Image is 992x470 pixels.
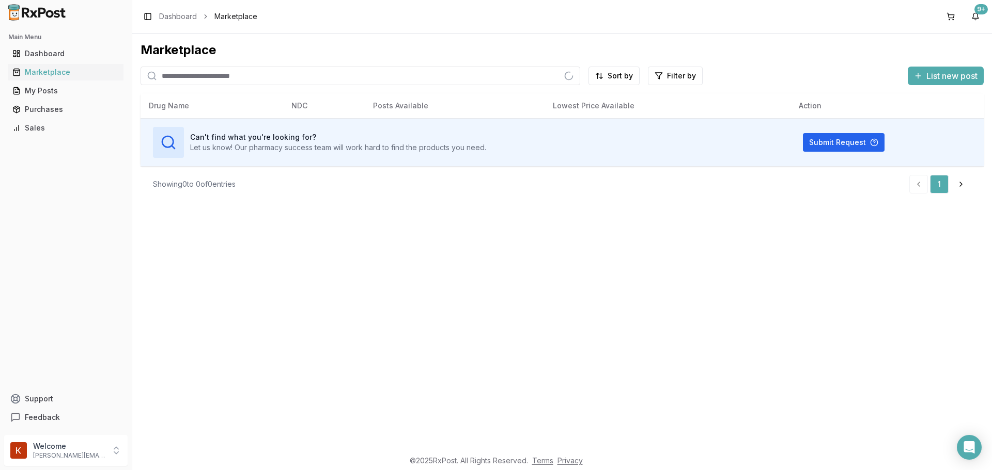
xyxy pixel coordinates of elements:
[4,120,128,136] button: Sales
[4,4,70,21] img: RxPost Logo
[10,442,27,459] img: User avatar
[25,412,60,423] span: Feedback
[365,93,545,118] th: Posts Available
[12,67,119,77] div: Marketplace
[8,82,123,100] a: My Posts
[4,408,128,427] button: Feedback
[33,441,105,451] p: Welcome
[190,142,486,153] p: Let us know! Our pharmacy success team will work hard to find the products you need.
[957,435,982,460] div: Open Intercom Messenger
[909,175,971,193] nav: pagination
[545,93,791,118] th: Lowest Price Available
[908,72,984,82] a: List new post
[8,44,123,63] a: Dashboard
[141,93,283,118] th: Drug Name
[791,93,984,118] th: Action
[532,456,553,465] a: Terms
[159,11,257,22] nav: breadcrumb
[159,11,197,22] a: Dashboard
[926,70,978,82] span: List new post
[153,179,236,189] div: Showing 0 to 0 of 0 entries
[608,71,633,81] span: Sort by
[12,86,119,96] div: My Posts
[8,63,123,82] a: Marketplace
[8,33,123,41] h2: Main Menu
[557,456,583,465] a: Privacy
[951,175,971,193] a: Go to next page
[4,101,128,118] button: Purchases
[33,451,105,460] p: [PERSON_NAME][EMAIL_ADDRESS][DOMAIN_NAME]
[4,83,128,99] button: My Posts
[930,175,949,193] a: 1
[4,64,128,80] button: Marketplace
[12,123,119,133] div: Sales
[190,132,486,142] h3: Can't find what you're looking for?
[588,67,640,85] button: Sort by
[141,42,984,58] div: Marketplace
[974,4,988,14] div: 9+
[803,133,885,152] button: Submit Request
[648,67,703,85] button: Filter by
[667,71,696,81] span: Filter by
[908,67,984,85] button: List new post
[214,11,257,22] span: Marketplace
[8,119,123,137] a: Sales
[967,8,984,25] button: 9+
[12,104,119,115] div: Purchases
[283,93,365,118] th: NDC
[12,48,119,59] div: Dashboard
[4,45,128,62] button: Dashboard
[8,100,123,119] a: Purchases
[4,390,128,408] button: Support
